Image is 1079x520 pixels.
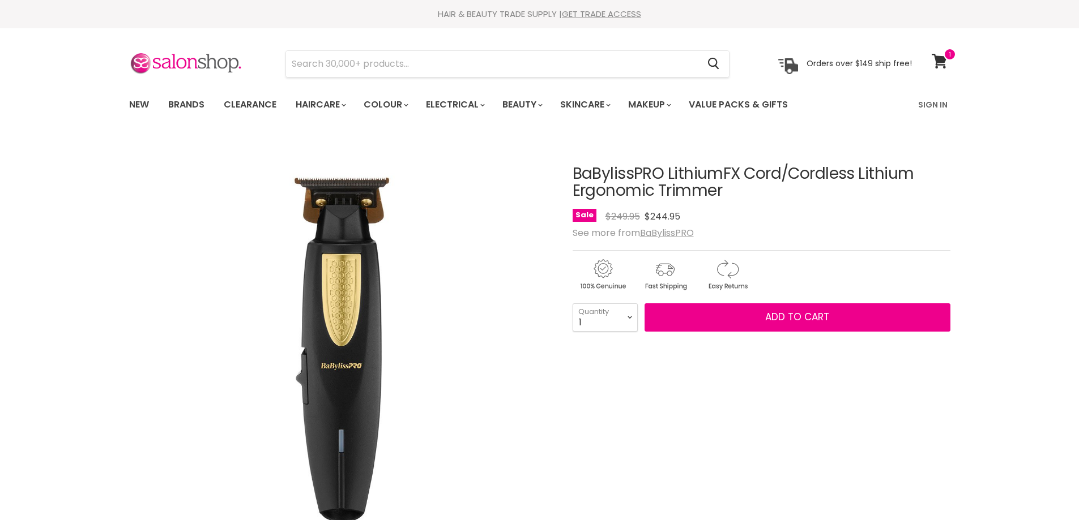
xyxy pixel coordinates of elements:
[697,257,757,292] img: returns.gif
[573,257,633,292] img: genuine.gif
[115,88,965,121] nav: Main
[699,51,729,77] button: Search
[640,226,694,239] a: BaBylissPRO
[635,257,695,292] img: shipping.gif
[121,88,854,121] ul: Main menu
[605,210,640,223] span: $249.95
[552,93,617,117] a: Skincare
[680,93,796,117] a: Value Packs & Gifts
[562,8,641,20] a: GET TRADE ACCESS
[285,50,730,78] form: Product
[494,93,549,117] a: Beauty
[417,93,492,117] a: Electrical
[645,303,950,332] button: Add to cart
[121,93,157,117] a: New
[115,8,965,20] div: HAIR & BEAUTY TRADE SUPPLY |
[160,93,213,117] a: Brands
[355,93,415,117] a: Colour
[620,93,678,117] a: Makeup
[286,51,699,77] input: Search
[645,210,680,223] span: $244.95
[911,93,954,117] a: Sign In
[573,226,694,239] span: See more from
[807,58,912,68] p: Orders over $149 ship free!
[573,165,950,200] h1: BaBylissPRO LithiumFX Cord/Cordless Lithium Ergonomic Trimmer
[765,310,829,324] span: Add to cart
[287,93,353,117] a: Haircare
[573,303,638,332] select: Quantity
[215,93,285,117] a: Clearance
[573,209,596,222] span: Sale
